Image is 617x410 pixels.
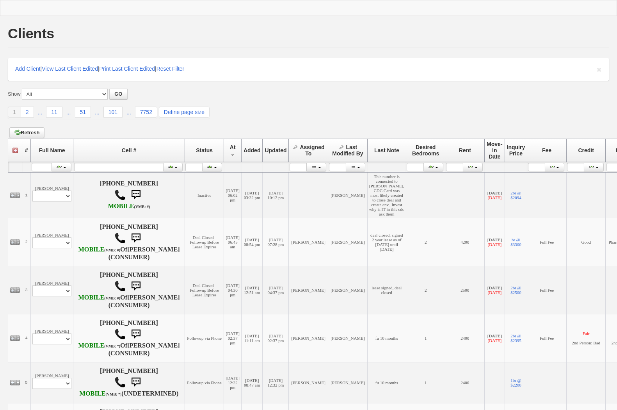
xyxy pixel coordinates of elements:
td: 2400 [445,314,485,362]
font: MOBILE [78,246,104,253]
a: 2br @ $2395 [510,333,521,343]
a: 7752 [135,107,157,118]
span: Inquiry Price [507,144,525,157]
b: Verizon Wireless [78,342,120,349]
td: [PERSON_NAME] [31,362,73,403]
span: Desired Bedrooms [412,144,439,157]
span: Cell # [122,147,136,153]
a: ... [62,107,75,118]
span: Move-In Date [487,141,502,160]
td: [PERSON_NAME] [289,362,328,403]
img: call.png [114,232,126,244]
td: [PERSON_NAME] [328,218,368,266]
td: fu 10 months [367,314,406,362]
font: [DATE] [488,242,501,247]
a: br @ $3300 [510,237,521,247]
font: Fair [583,331,590,336]
b: AT&T Wireless [108,203,150,210]
img: sms.png [128,187,144,203]
b: T-Mobile USA, Inc. [78,294,120,301]
b: [DATE] [487,333,502,338]
span: Fee [542,147,551,153]
td: [DATE] 07:28 pm [263,218,289,266]
td: [PERSON_NAME] [289,218,328,266]
a: ... [34,107,46,118]
td: [PERSON_NAME] [31,218,73,266]
td: 2500 [445,266,485,314]
font: MOBILE [108,203,134,210]
font: MOBILE [80,390,106,397]
b: [DATE] [487,285,502,290]
h4: [PHONE_NUMBER] [75,180,183,210]
td: Good [566,218,606,266]
td: 1 [406,314,445,362]
span: Rent [459,147,471,153]
h4: [PHONE_NUMBER] Of (CONSUMER) [75,223,183,261]
td: Full Fee [527,266,567,314]
b: Verizon Wireless [80,390,122,397]
b: [PERSON_NAME] [127,246,180,253]
td: [DATE] 08:54 pm [241,218,263,266]
a: 1 [8,107,21,118]
span: Credit [578,147,594,153]
font: MOBILE [78,342,104,349]
img: sms.png [128,374,144,390]
td: [PERSON_NAME] [289,314,328,362]
td: 2 [406,266,445,314]
td: Inactive [185,173,224,218]
td: [PERSON_NAME] [328,266,368,314]
td: [DATE] 10:12 pm [263,173,289,218]
font: [DATE] [488,195,501,200]
td: [PERSON_NAME] [328,362,368,403]
font: (VMB: #) [104,248,120,252]
td: [DATE] 04:37 pm [263,266,289,314]
a: 2br @ $2500 [510,285,521,295]
td: [PERSON_NAME] [328,314,368,362]
font: (VMB: #) [104,296,120,300]
img: call.png [114,280,126,292]
div: | | | [8,58,609,81]
a: 11 [46,107,62,118]
a: Refresh [9,127,44,138]
font: [DATE] [488,338,501,343]
td: 2nd Person: Bad [566,314,606,362]
font: (VMB: #) [134,205,150,209]
a: 51 [75,107,91,118]
td: [PERSON_NAME] [289,266,328,314]
td: 1 [22,173,31,218]
td: deal closed, signed 2 year lease as of [DATE] until [DATE] [367,218,406,266]
td: [DATE] 12:32 pm [263,362,289,403]
a: Add Client [15,66,41,72]
span: Added [244,147,261,153]
td: 4200 [445,218,485,266]
span: At [230,144,236,150]
td: [DATE] 11:11 am [241,314,263,362]
td: Followup via Phone [185,362,224,403]
td: [DATE] 12:32 pm [224,362,241,403]
font: [DATE] [488,290,501,295]
b: [DATE] [487,191,502,195]
img: sms.png [128,278,144,294]
span: Updated [265,147,286,153]
td: [DATE] 08:47 am [241,362,263,403]
td: This number is connected to [PERSON_NAME], CDC Card was most likely created to close deal and cre... [367,173,406,218]
th: # [22,139,31,162]
td: 1 [406,362,445,403]
img: call.png [114,328,126,340]
a: Define page size [159,107,210,118]
font: MOBILE [78,294,104,301]
a: ... [123,107,135,118]
td: 4 [22,314,31,362]
span: Full Name [39,147,65,153]
a: View Last Client Edited [42,66,98,72]
td: [DATE] 06:02 pm [224,173,241,218]
a: 1br @ $2200 [510,378,521,387]
td: 2 [22,218,31,266]
h4: [PHONE_NUMBER] (UNDETERMINED) [75,367,183,398]
a: 2br @ $2094 [510,191,521,200]
td: [DATE] 02:37 pm [224,314,241,362]
td: [PERSON_NAME] [31,266,73,314]
td: [PERSON_NAME] [31,173,73,218]
img: call.png [114,189,126,201]
img: call.png [114,376,126,388]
